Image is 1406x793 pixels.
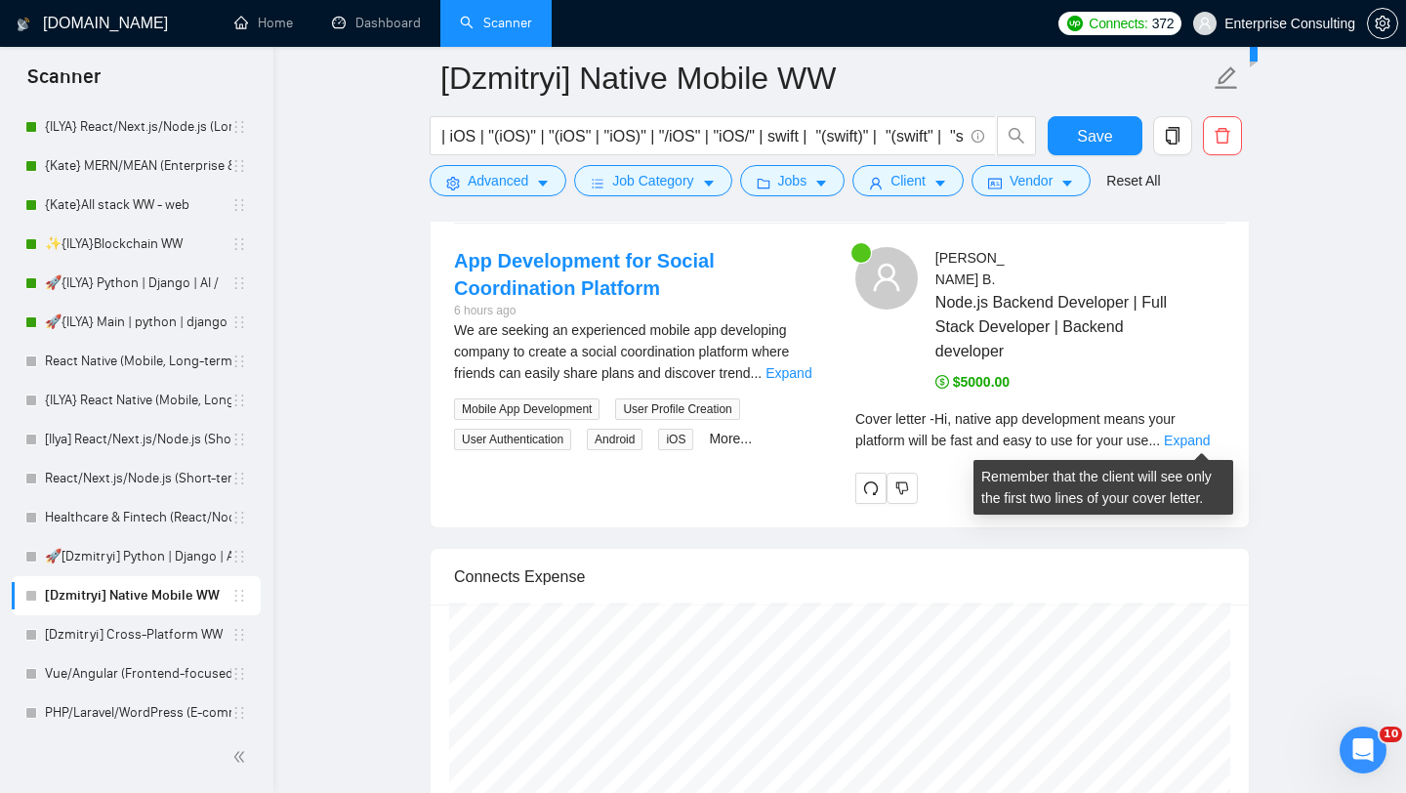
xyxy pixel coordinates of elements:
[1164,433,1210,448] a: Expand
[12,63,116,104] span: Scanner
[45,459,231,498] a: React/Next.js/Node.js (Short-term, MVP/Startups)
[1214,65,1239,91] span: edit
[446,176,460,190] span: setting
[890,170,926,191] span: Client
[1380,727,1402,742] span: 10
[1340,727,1386,773] iframe: Intercom live chat
[778,170,807,191] span: Jobs
[45,303,231,342] a: 🚀{ILYA} Main | python | django | AI (+less than 30 h)
[231,666,247,682] span: holder
[454,250,715,299] a: App Development for Social Coordination Platform
[45,146,231,186] a: {Kate} MERN/MEAN (Enterprise & SaaS)
[45,107,231,146] a: {ILYA} React/Next.js/Node.js (Long-term, All Niches)
[45,381,231,420] a: {ILYA} React Native (Mobile, Long-term)
[12,381,261,420] li: {ILYA} React Native (Mobile, Long-term)
[430,165,566,196] button: settingAdvancedcaret-down
[12,186,261,225] li: {Kate}All stack WW - web
[231,197,247,213] span: holder
[441,124,963,148] input: Search Freelance Jobs...
[935,375,949,389] span: dollar
[454,322,789,381] span: We are seeking an experienced mobile app developing company to create a social coordination platf...
[440,54,1210,103] input: Scanner name...
[45,693,231,732] a: PHP/Laravel/WordPress (E-commerce & EdTech)
[574,165,731,196] button: barsJob Categorycaret-down
[933,176,947,190] span: caret-down
[12,342,261,381] li: React Native (Mobile, Long-term)
[12,303,261,342] li: 🚀{ILYA} Main | python | django | AI (+less than 30 h)
[1148,433,1160,448] span: ...
[1203,116,1242,155] button: delete
[231,627,247,643] span: holder
[935,250,1005,287] span: [PERSON_NAME] B .
[12,459,261,498] li: React/Next.js/Node.js (Short-term, MVP/Startups)
[972,130,984,143] span: info-circle
[972,165,1091,196] button: idcardVendorcaret-down
[1067,16,1083,31] img: upwork-logo.png
[45,654,231,693] a: Vue/Angular (Frontend-focused, Long-term)
[231,275,247,291] span: holder
[935,290,1168,363] span: Node.js Backend Developer | Full Stack Developer | Backend developer
[988,176,1002,190] span: idcard
[856,480,886,496] span: redo
[45,576,231,615] a: [Dzmitryi] Native Mobile WW
[591,176,604,190] span: bars
[852,165,964,196] button: userClientcaret-down
[814,176,828,190] span: caret-down
[12,420,261,459] li: [Ilya] React/Next.js/Node.js (Short-term, MVP/Startups)
[45,615,231,654] a: [Dzmitryi] Cross-Platform WW
[1152,13,1174,34] span: 372
[17,9,30,40] img: logo
[231,119,247,135] span: holder
[12,537,261,576] li: 🚀[Dzmitryi] Python | Django | AI /
[757,176,770,190] span: folder
[460,15,532,31] a: searchScanner
[1077,124,1112,148] span: Save
[751,365,763,381] span: ...
[45,264,231,303] a: 🚀{ILYA} Python | Django | AI /
[1010,170,1053,191] span: Vendor
[231,354,247,369] span: holder
[231,236,247,252] span: holder
[12,225,261,264] li: ✨{ILYA}Blockchain WW
[1089,13,1147,34] span: Connects:
[12,576,261,615] li: [Dzmitryi] Native Mobile WW
[454,429,571,450] span: User Authentication
[12,264,261,303] li: 🚀{ILYA} Python | Django | AI /
[12,107,261,146] li: {ILYA} React/Next.js/Node.js (Long-term, All Niches)
[1060,176,1074,190] span: caret-down
[234,15,293,31] a: homeHome
[231,549,247,564] span: holder
[454,302,824,320] div: 6 hours ago
[231,588,247,604] span: holder
[231,705,247,721] span: holder
[887,473,918,504] button: dislike
[45,186,231,225] a: {Kate}All stack WW - web
[1368,16,1397,31] span: setting
[740,165,846,196] button: folderJobscaret-down
[869,176,883,190] span: user
[12,146,261,186] li: {Kate} MERN/MEAN (Enterprise & SaaS)
[702,176,716,190] span: caret-down
[855,408,1225,451] div: Remember that the client will see only the first two lines of your cover letter.
[45,342,231,381] a: React Native (Mobile, Long-term)
[231,510,247,525] span: holder
[536,176,550,190] span: caret-down
[1153,116,1192,155] button: copy
[587,429,642,450] span: Android
[709,431,752,446] a: More...
[454,549,1225,605] div: Connects Expense
[997,116,1036,155] button: search
[231,471,247,486] span: holder
[454,398,600,420] span: Mobile App Development
[765,365,811,381] a: Expand
[45,225,231,264] a: ✨{ILYA}Blockchain WW
[1154,127,1191,145] span: copy
[1367,16,1398,31] a: setting
[45,420,231,459] a: [Ilya] React/Next.js/Node.js (Short-term, MVP/Startups)
[895,480,909,496] span: dislike
[1106,170,1160,191] a: Reset All
[12,498,261,537] li: Healthcare & Fintech (React/Node.js/PHP)
[973,460,1233,515] div: Remember that the client will see only the first two lines of your cover letter.
[1198,17,1212,30] span: user
[231,314,247,330] span: holder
